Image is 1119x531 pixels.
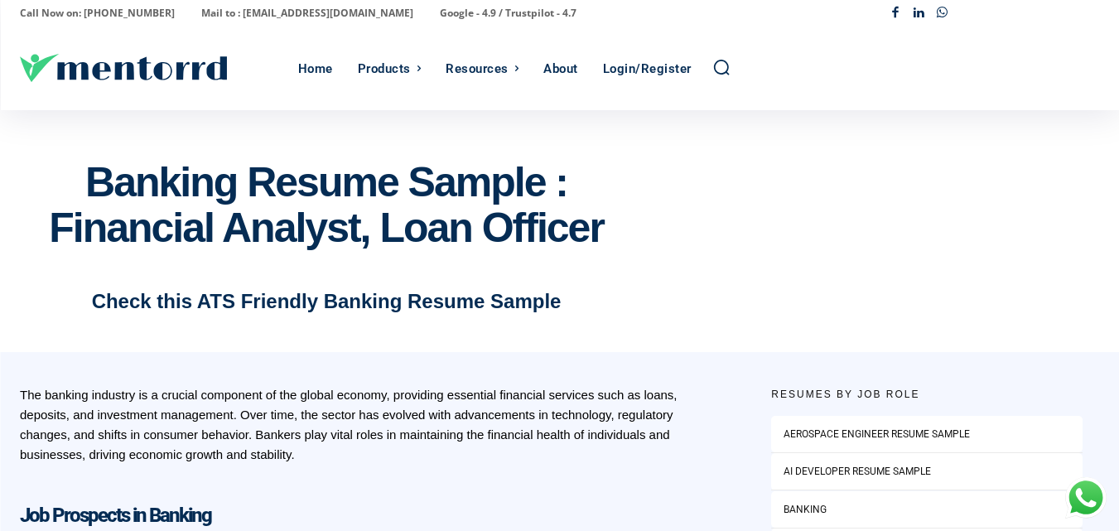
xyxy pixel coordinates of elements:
a: AI Developer Resume Sample [784,466,931,477]
div: Check this ATS Friendly Banking Resume Sample [92,291,562,312]
div: Banking Resume Sample : Financial Analyst, Loan Officer [20,160,633,251]
div: Resources [446,27,509,110]
p: Mail to : [EMAIL_ADDRESS][DOMAIN_NAME] [201,2,413,25]
a: About [535,27,586,110]
a: Logo [20,54,290,82]
a: Linkedin [907,2,931,26]
div: The banking industry is a crucial component of the global economy, providing essential financial ... [20,385,715,465]
a: Login/Register [595,27,700,110]
p: Call Now on: [PHONE_NUMBER] [20,2,175,25]
a: Search [712,58,731,76]
a: Facebook [883,2,907,26]
div: Chat with Us [1065,477,1107,519]
div: About [543,27,578,110]
p: Google - 4.9 / Trustpilot - 4.7 [440,2,576,25]
a: Products [350,27,430,110]
div: Home [298,27,333,110]
a: Aerospace Engineer Resume Sample [784,428,970,440]
div: Job Prospects in Banking [20,504,211,526]
a: Resources [437,27,527,110]
a: Banking [784,504,827,515]
a: Whatsapp [930,2,954,26]
div: Products [358,27,411,110]
a: Home [290,27,341,110]
div: Login/Register [603,27,692,110]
